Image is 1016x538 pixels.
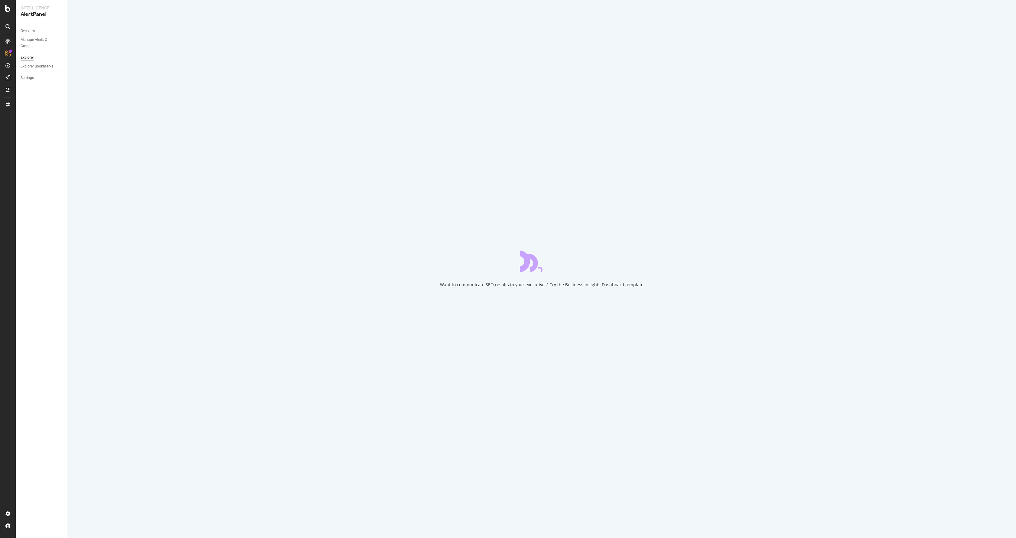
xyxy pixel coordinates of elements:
[21,28,63,34] a: Overview
[520,250,563,272] div: animation
[21,63,53,70] div: Explorer Bookmarks
[21,11,62,18] div: AlertPanel
[21,37,63,49] a: Manage Alerts & Groups
[21,63,63,70] a: Explorer Bookmarks
[21,5,62,11] div: Intelligence
[21,75,34,81] div: Settings
[21,54,34,61] div: Explorer
[21,28,35,34] div: Overview
[440,282,643,288] div: Want to communicate SEO results to your executives? Try the Business Insights Dashboard template
[21,75,63,81] a: Settings
[21,54,63,61] a: Explorer
[21,37,57,49] div: Manage Alerts & Groups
